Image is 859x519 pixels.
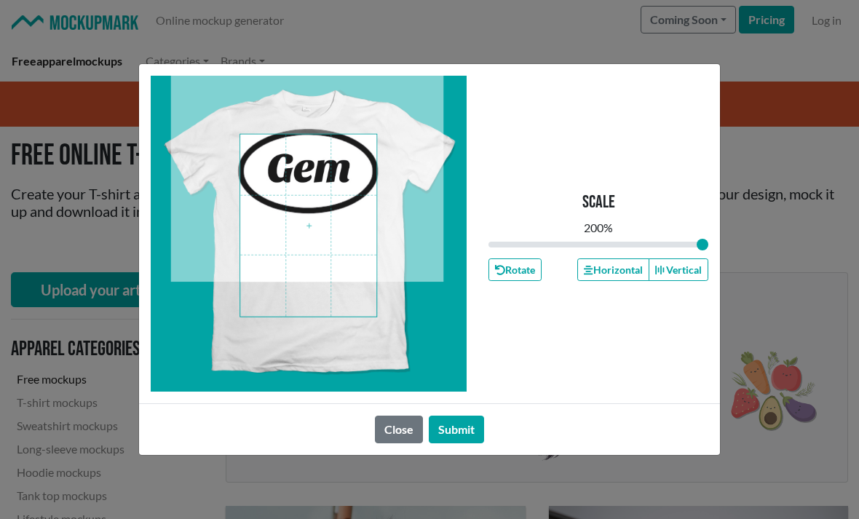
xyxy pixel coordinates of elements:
div: 200 % [584,219,613,237]
button: Rotate [488,258,542,281]
p: Scale [582,192,615,213]
button: Horizontal [577,258,649,281]
button: Vertical [649,258,708,281]
button: Close [375,416,423,443]
button: Submit [429,416,484,443]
